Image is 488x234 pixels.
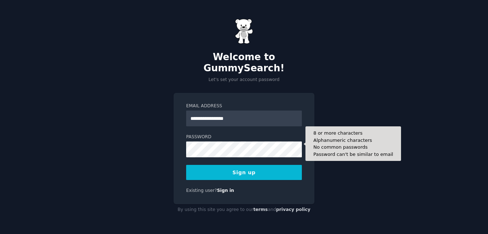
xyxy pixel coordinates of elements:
h2: Welcome to GummySearch! [174,51,314,74]
label: Email Address [186,103,302,109]
p: Let's set your account password [174,77,314,83]
button: Sign up [186,165,302,180]
label: Password [186,134,302,140]
a: privacy policy [276,207,310,212]
div: By using this site you agree to our and [174,204,314,216]
img: Gummy Bear [235,19,253,44]
a: Sign in [217,188,234,193]
span: Existing user? [186,188,217,193]
a: terms [253,207,268,212]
